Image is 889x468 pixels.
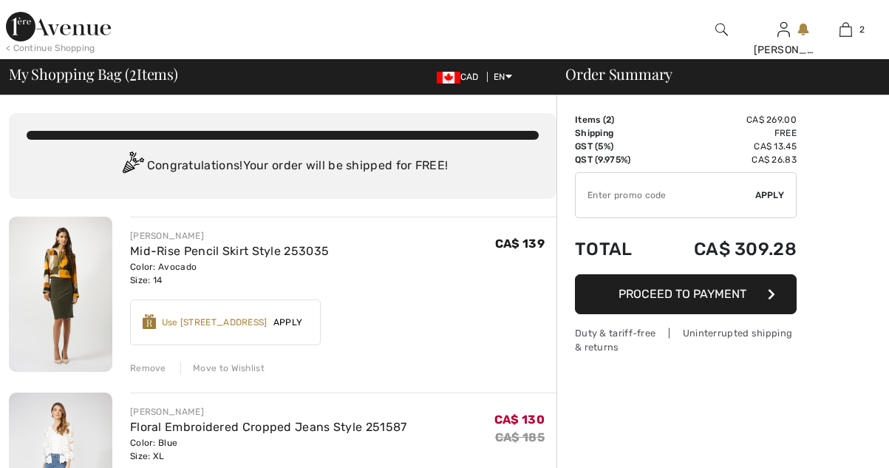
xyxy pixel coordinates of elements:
span: 2 [606,115,611,125]
td: Shipping [575,126,654,140]
div: [PERSON_NAME] [130,229,329,243]
input: Promo code [576,173,755,217]
div: Duty & tariff-free | Uninterrupted shipping & returns [575,326,797,354]
img: Mid-Rise Pencil Skirt Style 253035 [9,217,112,372]
img: 1ère Avenue [6,12,111,41]
span: 2 [129,63,137,82]
td: Free [654,126,797,140]
td: Total [575,224,654,274]
span: 2 [859,23,865,36]
s: CA$ 185 [495,430,545,444]
span: Proceed to Payment [619,287,746,301]
td: Items ( ) [575,113,654,126]
div: Color: Avocado Size: 14 [130,260,329,287]
td: CA$ 269.00 [654,113,797,126]
td: CA$ 26.83 [654,153,797,166]
div: < Continue Shopping [6,41,95,55]
div: Move to Wishlist [180,362,265,375]
div: Color: Blue Size: XL [130,436,407,463]
img: Reward-Logo.svg [143,314,156,329]
span: CA$ 139 [495,237,545,251]
span: Apply [268,316,309,329]
button: Proceed to Payment [575,274,797,314]
div: [PERSON_NAME] [754,42,814,58]
div: [PERSON_NAME] [130,405,407,418]
img: search the website [715,21,728,38]
img: Canadian Dollar [437,72,460,84]
a: Mid-Rise Pencil Skirt Style 253035 [130,244,329,258]
div: Use [STREET_ADDRESS] [162,316,268,329]
img: Congratulation2.svg [117,152,147,181]
td: CA$ 13.45 [654,140,797,153]
span: CA$ 130 [494,413,545,427]
a: Sign In [777,22,790,36]
div: Congratulations! Your order will be shipped for FREE! [27,152,539,181]
span: EN [494,72,512,82]
td: QST (9.975%) [575,153,654,166]
a: Floral Embroidered Cropped Jeans Style 251587 [130,420,407,434]
td: GST (5%) [575,140,654,153]
a: 2 [816,21,876,38]
td: CA$ 309.28 [654,224,797,274]
span: Apply [755,189,785,202]
img: My Info [777,21,790,38]
img: My Bag [839,21,852,38]
span: CAD [437,72,485,82]
div: Order Summary [548,67,880,81]
span: My Shopping Bag ( Items) [9,67,178,81]
div: Remove [130,362,166,375]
